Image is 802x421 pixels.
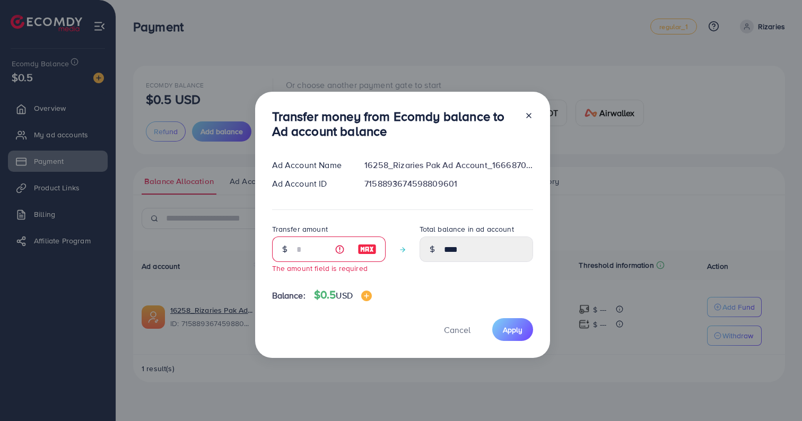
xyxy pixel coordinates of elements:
[492,318,533,341] button: Apply
[503,324,522,335] span: Apply
[264,159,356,171] div: Ad Account Name
[272,263,368,273] small: The amount field is required
[356,178,541,190] div: 7158893674598809601
[272,290,306,302] span: Balance:
[361,291,372,301] img: image
[420,224,514,234] label: Total balance in ad account
[444,324,470,336] span: Cancel
[264,178,356,190] div: Ad Account ID
[757,373,794,413] iframe: Chat
[272,224,328,234] label: Transfer amount
[272,109,516,139] h3: Transfer money from Ecomdy balance to Ad account balance
[356,159,541,171] div: 16258_Rizaries Pak Ad Account_1666870332920
[358,243,377,256] img: image
[314,288,372,302] h4: $0.5
[431,318,484,341] button: Cancel
[336,290,352,301] span: USD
